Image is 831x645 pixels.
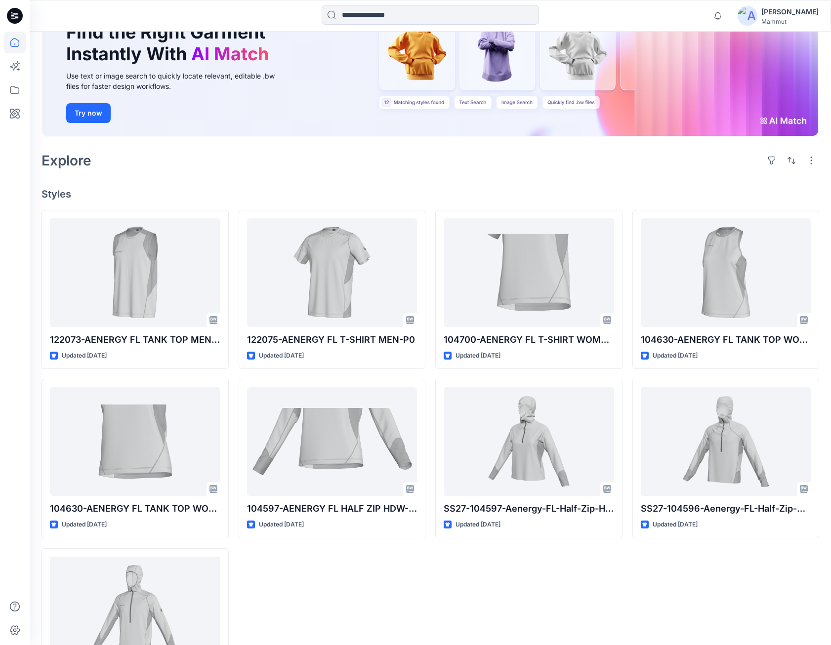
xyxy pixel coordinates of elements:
[42,153,91,168] h2: Explore
[62,520,107,530] p: Updated [DATE]
[42,188,819,200] h4: Styles
[641,387,811,496] a: SS27-104596-Aenergy-FL-Half-Zip-Hoody-Men-P0-Mammut
[191,43,269,65] span: AI Match
[761,18,819,25] div: Mammut
[66,22,274,64] h1: Find the Right Garment Instantly With
[50,333,220,347] p: 122073-AENERGY FL TANK TOP MEN-P0
[62,351,107,361] p: Updated [DATE]
[66,71,289,91] div: Use text or image search to quickly locate relevant, editable .bw files for faster design workflows.
[653,520,698,530] p: Updated [DATE]
[247,333,417,347] p: 122075-AENERGY FL T-SHIRT MEN-P0
[259,351,304,361] p: Updated [DATE]
[444,502,614,516] p: SS27-104597-Aenergy-FL-Half-Zip-Hoody-Women-P0-Mammut
[50,387,220,496] a: 104630-AENERGY FL TANK TOP WOMEN-P0
[653,351,698,361] p: Updated [DATE]
[641,218,811,327] a: 104630-AENERGY FL TANK TOP WOMEN-P0_MAM
[50,218,220,327] a: 122073-AENERGY FL TANK TOP MEN-P0
[247,502,417,516] p: 104597-AENERGY FL HALF ZIP HDW-P0
[456,520,500,530] p: Updated [DATE]
[444,333,614,347] p: 104700-AENERGY FL T-SHIRT WOMEN-P0
[247,218,417,327] a: 122075-AENERGY FL T-SHIRT MEN-P0
[738,6,757,26] img: avatar
[641,502,811,516] p: SS27-104596-Aenergy-FL-Half-Zip-Hoody-Men-P0-Mammut
[641,333,811,347] p: 104630-AENERGY FL TANK TOP WOMEN-P0_MAM
[50,502,220,516] p: 104630-AENERGY FL TANK TOP WOMEN-P0
[66,103,111,123] button: Try now
[247,387,417,496] a: 104597-AENERGY FL HALF ZIP HDW-P0
[444,387,614,496] a: SS27-104597-Aenergy-FL-Half-Zip-Hoody-Women-P0-Mammut
[761,6,819,18] div: [PERSON_NAME]
[456,351,500,361] p: Updated [DATE]
[259,520,304,530] p: Updated [DATE]
[444,218,614,327] a: 104700-AENERGY FL T-SHIRT WOMEN-P0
